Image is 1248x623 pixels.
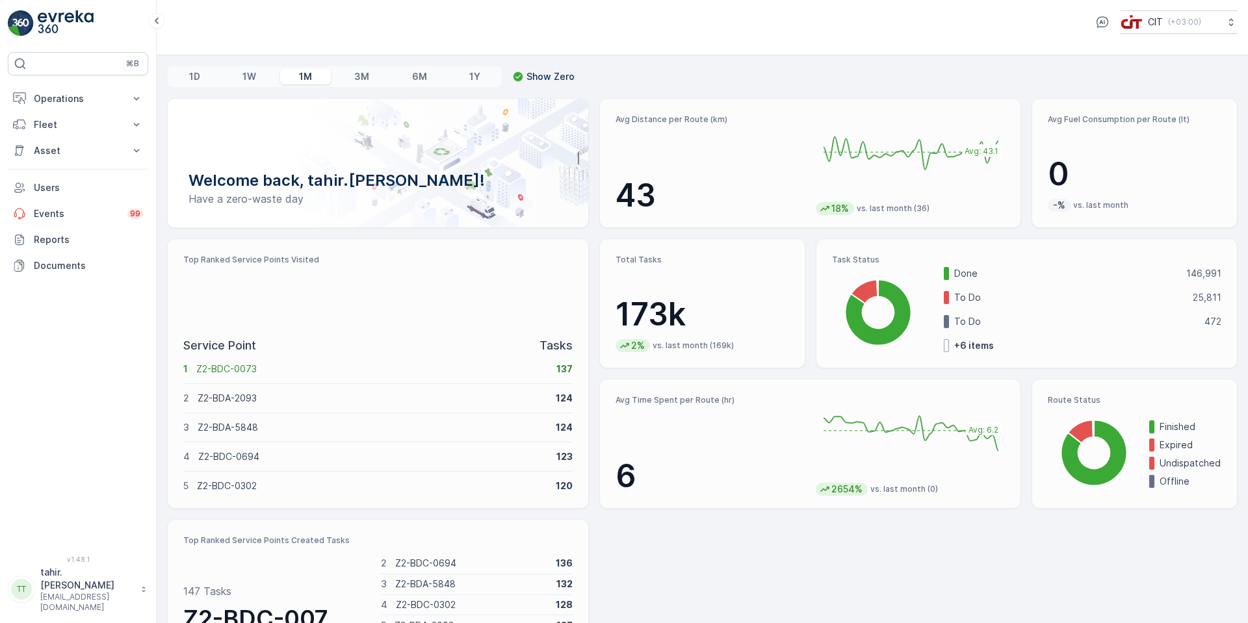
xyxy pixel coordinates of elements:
[556,421,573,434] p: 124
[381,598,387,611] p: 4
[126,58,139,69] p: ⌘B
[197,479,547,492] p: Z2-BDC-0302
[188,170,567,191] p: Welcome back, tahir.[PERSON_NAME]!
[8,201,148,227] a: Events99
[830,202,850,215] p: 18%
[183,479,188,492] p: 5
[556,578,573,591] p: 132
[34,207,120,220] p: Events
[1121,15,1143,29] img: cit-logo_pOk6rL0.png
[34,181,143,194] p: Users
[396,598,548,611] p: Z2-BDC-0302
[954,315,1196,328] p: To Do
[857,203,929,214] p: vs. last month (36)
[616,295,789,334] p: 173k
[34,259,143,272] p: Documents
[8,10,34,36] img: logo
[616,255,789,265] p: Total Tasks
[183,337,256,355] p: Service Point
[1160,457,1221,470] p: Undispatched
[1160,439,1221,451] p: Expired
[198,421,547,434] p: Z2-BDA-5848
[556,362,573,375] p: 137
[381,557,387,570] p: 2
[183,535,573,546] p: Top Ranked Service Points Created Tasks
[1048,395,1221,405] p: Route Status
[40,566,134,592] p: tahir.[PERSON_NAME]
[556,557,573,570] p: 136
[1160,475,1221,488] p: Offline
[653,340,734,351] p: vs. last month (169k)
[381,578,387,591] p: 3
[395,578,549,591] p: Z2-BDA-5848
[954,267,1178,280] p: Done
[556,450,573,463] p: 123
[354,70,369,83] p: 3M
[183,255,573,265] p: Top Ranked Service Points Visited
[539,337,573,355] p: Tasks
[556,392,573,405] p: 124
[189,70,200,83] p: 1D
[38,10,94,36] img: logo_light-DOdMpM7g.png
[8,138,148,164] button: Asset
[8,175,148,201] a: Users
[8,555,148,563] span: v 1.48.1
[8,566,148,613] button: TTtahir.[PERSON_NAME][EMAIL_ADDRESS][DOMAIN_NAME]
[1073,200,1128,210] p: vs. last month
[198,392,547,405] p: Z2-BDA-2093
[1148,16,1163,29] p: CIT
[412,70,427,83] p: 6M
[1160,420,1221,433] p: Finished
[188,191,567,207] p: Have a zero-waste day
[830,483,864,496] p: 2654%
[183,362,188,375] p: 1
[616,457,805,496] p: 6
[8,112,148,138] button: Fleet
[183,392,189,405] p: 2
[34,233,143,246] p: Reports
[183,583,231,599] p: 147 Tasks
[1048,155,1221,194] p: 0
[954,291,1184,304] p: To Do
[954,339,994,352] p: + 6 items
[183,450,190,463] p: 4
[395,557,548,570] p: Z2-BDC-0694
[183,421,189,434] p: 3
[8,227,148,253] a: Reports
[34,118,122,131] p: Fleet
[1121,10,1238,34] button: CIT(+03:00)
[469,70,480,83] p: 1Y
[11,579,32,600] div: TT
[1048,114,1221,125] p: Avg Fuel Consumption per Route (lt)
[1168,17,1201,27] p: ( +03:00 )
[556,479,573,492] p: 120
[129,208,141,220] p: 99
[1186,267,1221,280] p: 146,991
[526,70,575,83] p: Show Zero
[40,592,134,613] p: [EMAIL_ADDRESS][DOMAIN_NAME]
[1052,199,1067,212] p: -%
[616,114,805,125] p: Avg Distance per Route (km)
[196,362,548,375] p: Z2-BDC-0073
[34,92,122,105] p: Operations
[616,176,805,215] p: 43
[198,450,548,463] p: Z2-BDC-0694
[616,395,805,405] p: Avg Time Spent per Route (hr)
[8,86,148,112] button: Operations
[832,255,1221,265] p: Task Status
[8,253,148,279] a: Documents
[556,598,573,611] p: 128
[1193,291,1221,304] p: 25,811
[242,70,256,83] p: 1W
[1204,315,1221,328] p: 472
[630,339,646,352] p: 2%
[299,70,312,83] p: 1M
[870,484,938,494] p: vs. last month (0)
[34,144,122,157] p: Asset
